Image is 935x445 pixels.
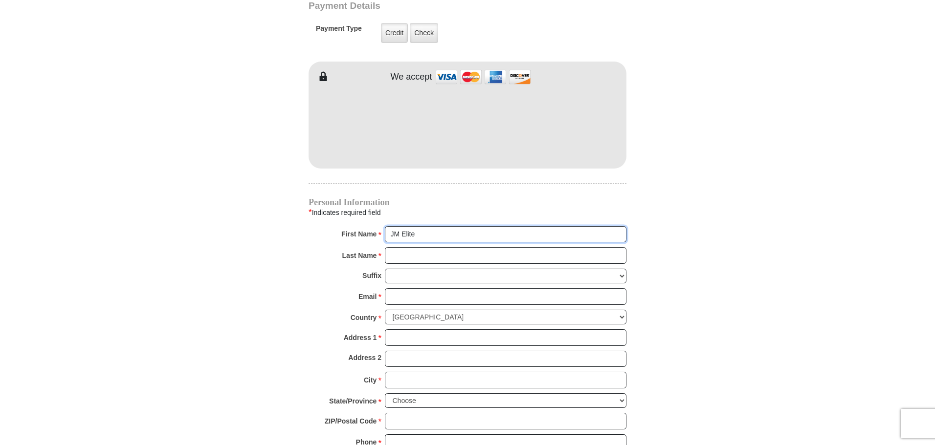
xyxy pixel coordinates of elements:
[348,351,381,364] strong: Address 2
[410,23,438,43] label: Check
[325,414,377,428] strong: ZIP/Postal Code
[316,24,362,38] h5: Payment Type
[358,290,377,303] strong: Email
[364,373,377,387] strong: City
[391,72,432,83] h4: We accept
[351,311,377,324] strong: Country
[381,23,408,43] label: Credit
[309,198,626,206] h4: Personal Information
[344,331,377,344] strong: Address 1
[341,227,377,241] strong: First Name
[434,66,532,87] img: credit cards accepted
[329,394,377,408] strong: State/Province
[309,0,558,12] h3: Payment Details
[309,206,626,219] div: Indicates required field
[342,249,377,262] strong: Last Name
[362,269,381,282] strong: Suffix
